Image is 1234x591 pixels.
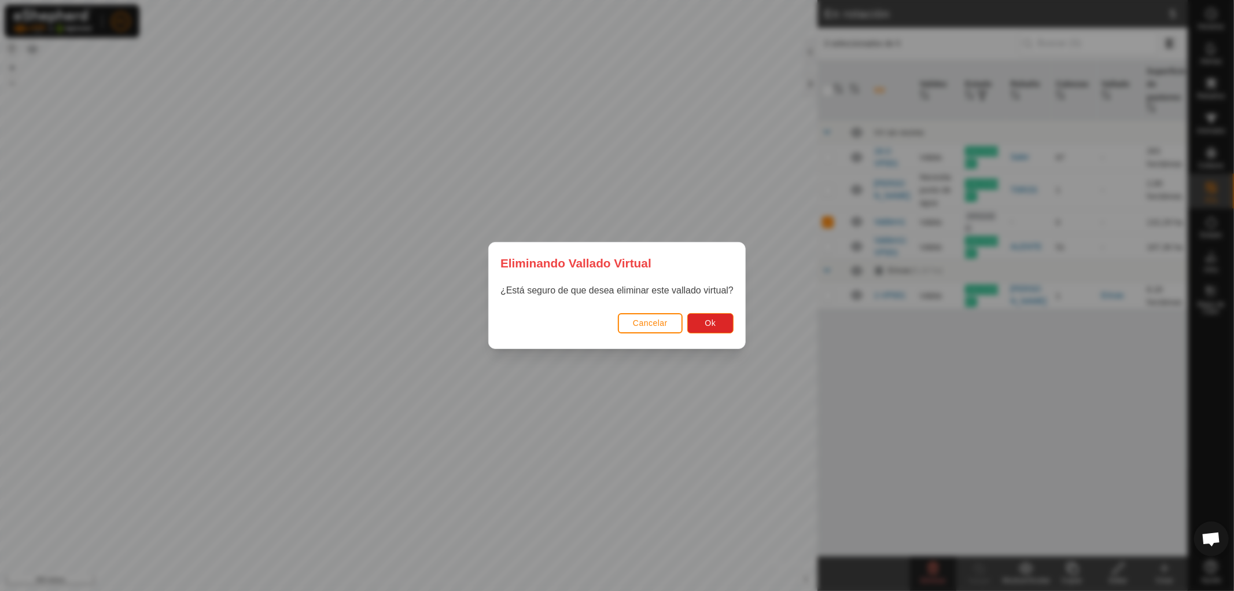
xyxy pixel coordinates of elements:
[500,254,651,272] span: Eliminando Vallado Virtual
[1194,522,1229,556] div: Chat abierto
[633,318,668,328] span: Cancelar
[500,284,734,298] p: ¿Está seguro de que desea eliminar este vallado virtual?
[687,313,734,333] button: Ok
[705,318,716,328] span: Ok
[618,313,683,333] button: Cancelar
